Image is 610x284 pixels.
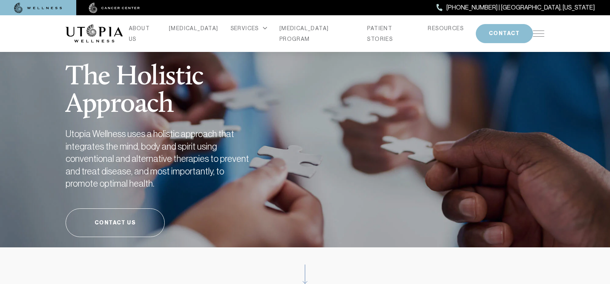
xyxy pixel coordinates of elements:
[66,208,165,237] a: Contact Us
[14,3,62,13] img: wellness
[446,3,595,13] span: [PHONE_NUMBER] | [GEOGRAPHIC_DATA], [US_STATE]
[533,31,544,37] img: icon-hamburger
[279,23,355,44] a: [MEDICAL_DATA] PROGRAM
[66,24,123,43] img: logo
[66,128,256,190] h2: Utopia Wellness uses a holistic approach that integrates the mind, body and spirit using conventi...
[428,23,464,34] a: RESOURCES
[367,23,416,44] a: PATIENT STORIES
[66,45,291,119] h1: The Holistic Approach
[437,3,595,13] a: [PHONE_NUMBER] | [GEOGRAPHIC_DATA], [US_STATE]
[169,23,218,34] a: [MEDICAL_DATA]
[129,23,157,44] a: ABOUT US
[476,24,533,43] button: CONTACT
[89,3,140,13] img: cancer center
[231,23,267,34] div: SERVICES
